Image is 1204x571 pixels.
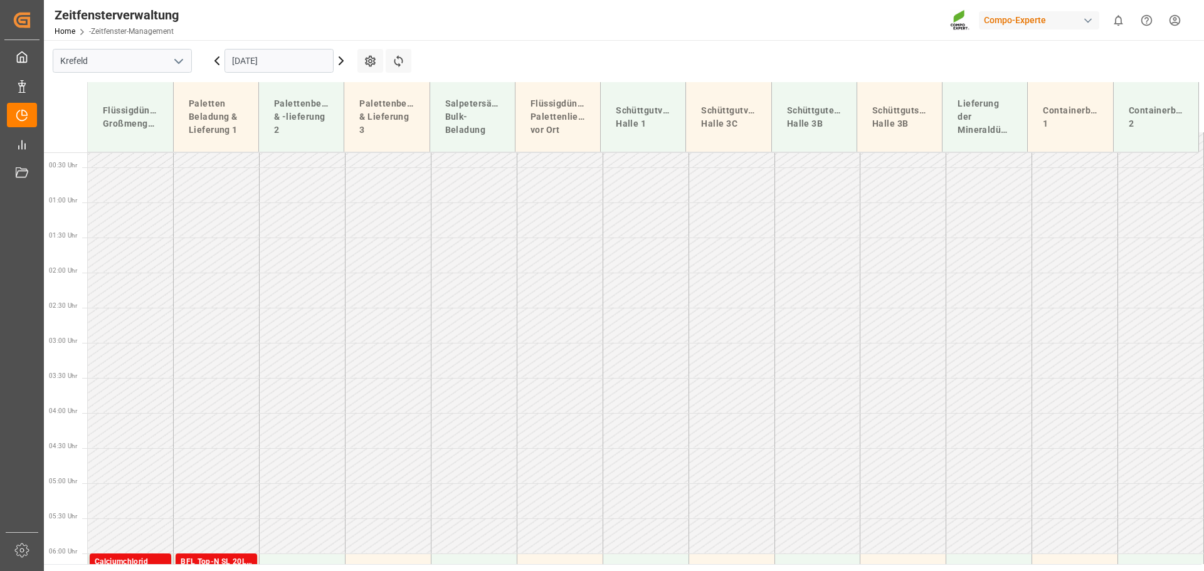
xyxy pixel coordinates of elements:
[701,105,788,128] font: Schüttgutverladung Halle 3C
[49,232,77,239] font: 01:30 Uhr
[181,557,558,566] font: BFL Top-N SL 20L (x32) ES,PT,EN,PL *PDBFL AVNA 5-0-0 SL 20L (x32) ES,PTBFL AVNA 20L (x32) ES,PT
[49,162,77,169] font: 00:30 Uhr
[49,302,77,309] font: 02:30 Uhr
[979,8,1104,32] button: Compo-Experte
[616,105,703,128] font: Schüttgutverladung Halle 1
[103,105,198,128] font: Flüssigdünger-Großmengenlieferung
[49,548,77,555] font: 06:00 Uhr
[169,51,187,71] button: Menü öffnen
[49,372,77,379] font: 03:30 Uhr
[224,49,334,73] input: TT.MM.JJJJ
[958,98,1067,135] font: Lieferung der Mineraldüngerproduktion
[49,513,77,520] font: 05:30 Uhr
[49,197,77,204] font: 01:00 Uhr
[950,9,970,31] img: Screenshot%202023-09-29%20at%2010.02.21.png_1712312052.png
[53,49,192,73] input: Zum Suchen/Auswählen eingeben
[787,105,875,128] font: Schüttgutentladung Halle 3B
[55,8,179,23] font: Zeitfensterverwaltung
[1133,6,1161,34] button: Hilfecenter
[49,337,77,344] font: 03:00 Uhr
[1043,105,1127,128] font: Containerbeladung 1
[1104,6,1133,34] button: 0 neue Benachrichtigungen anzeigen
[274,98,353,135] font: Palettenbeladung & -lieferung 2
[872,105,985,128] font: Schüttgutschiffentladung Halle 3B
[984,15,1046,25] font: Compo-Experte
[359,98,438,135] font: Palettenbeladung & Lieferung 3
[531,98,608,135] font: Flüssigdünger-Palettenlieferung vor Ort
[49,443,77,449] font: 04:30 Uhr
[49,407,77,414] font: 04:00 Uhr
[95,557,148,566] font: Calciumchlorid
[49,478,77,485] font: 05:00 Uhr
[189,98,240,135] font: Paletten Beladung & Lieferung 1
[55,27,75,36] a: Home
[445,98,510,135] font: Salpetersäure-Bulk-Beladung
[49,267,77,274] font: 02:00 Uhr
